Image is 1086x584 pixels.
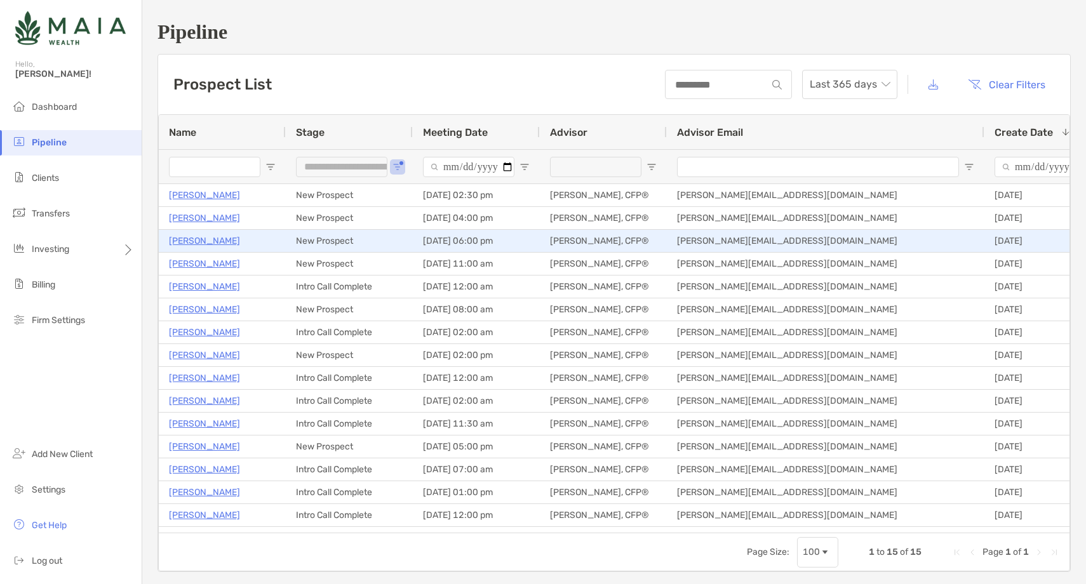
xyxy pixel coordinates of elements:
div: New Prospect [286,207,413,229]
button: Open Filter Menu [392,162,403,172]
a: [PERSON_NAME] [169,416,240,432]
span: Firm Settings [32,315,85,326]
input: Create Date Filter Input [995,157,1086,177]
span: to [876,547,885,557]
span: Log out [32,555,62,566]
img: add_new_client icon [11,446,27,461]
span: Pipeline [32,137,67,148]
a: [PERSON_NAME] [169,256,240,272]
span: 1 [1005,547,1011,557]
div: [DATE] 05:00 pm [413,435,540,458]
p: [PERSON_NAME] [169,324,240,340]
div: [PERSON_NAME][EMAIL_ADDRESS][DOMAIN_NAME] [667,504,984,526]
div: [PERSON_NAME], CFP® [540,207,667,229]
span: Billing [32,279,55,290]
div: New Prospect [286,435,413,458]
div: [PERSON_NAME], CFP® [540,253,667,275]
span: Page [982,547,1003,557]
div: [DATE] 12:00 am [413,367,540,389]
img: logout icon [11,552,27,567]
div: 100 [803,547,820,557]
div: [PERSON_NAME][EMAIL_ADDRESS][DOMAIN_NAME] [667,390,984,412]
span: Create Date [995,126,1053,138]
h1: Pipeline [158,20,1071,44]
div: [DATE] 12:00 pm [413,504,540,526]
div: Intro Call Complete [286,321,413,343]
a: [PERSON_NAME] [169,393,240,409]
input: Name Filter Input [169,157,260,177]
div: [PERSON_NAME], CFP® [540,230,667,252]
div: [PERSON_NAME], CFP® [540,458,667,481]
img: Zoe Logo [15,5,126,51]
div: Page Size [797,537,838,567]
div: [PERSON_NAME], CFP® [540,344,667,366]
div: [PERSON_NAME], CFP® [540,435,667,458]
div: [PERSON_NAME][EMAIL_ADDRESS][DOMAIN_NAME] [667,298,984,321]
button: Open Filter Menu [520,162,530,172]
div: [DATE] 01:00 pm [413,481,540,503]
a: [PERSON_NAME] [169,439,240,455]
img: input icon [772,80,782,90]
img: settings icon [11,481,27,496]
div: Page Size: [747,547,789,557]
div: [DATE] 02:30 pm [413,184,540,206]
div: [PERSON_NAME][EMAIL_ADDRESS][DOMAIN_NAME] [667,253,984,275]
div: Next Page [1034,547,1044,557]
input: Meeting Date Filter Input [423,157,514,177]
div: [PERSON_NAME][EMAIL_ADDRESS][DOMAIN_NAME] [667,275,984,298]
div: [PERSON_NAME][EMAIL_ADDRESS][DOMAIN_NAME] [667,321,984,343]
span: Add New Client [32,449,93,460]
div: Intro Call Complete [286,275,413,298]
a: [PERSON_NAME] [169,507,240,523]
img: firm-settings icon [11,312,27,327]
span: Clients [32,173,59,183]
div: New Prospect [286,184,413,206]
span: Settings [32,484,65,495]
div: [PERSON_NAME], CFP® [540,367,667,389]
span: Investing [32,244,69,255]
div: [PERSON_NAME][EMAIL_ADDRESS][DOMAIN_NAME] [667,367,984,389]
a: [PERSON_NAME] [169,233,240,249]
img: billing icon [11,276,27,291]
span: Name [169,126,196,138]
span: 1 [1023,547,1029,557]
div: First Page [952,547,962,557]
div: New Prospect [286,344,413,366]
p: [PERSON_NAME] [169,370,240,386]
div: [PERSON_NAME][EMAIL_ADDRESS][DOMAIN_NAME] [667,413,984,435]
div: [PERSON_NAME][EMAIL_ADDRESS][DOMAIN_NAME] [667,230,984,252]
div: Intro Call Complete [286,481,413,503]
img: investing icon [11,241,27,256]
span: Last 365 days [810,70,890,98]
div: [DATE] 08:00 am [413,298,540,321]
a: [PERSON_NAME] [169,484,240,500]
div: [PERSON_NAME], CFP® [540,298,667,321]
span: Transfers [32,208,70,219]
span: Stage [296,126,325,138]
div: [PERSON_NAME][EMAIL_ADDRESS][DOMAIN_NAME] [667,207,984,229]
div: Intro Call Complete [286,390,413,412]
input: Advisor Email Filter Input [677,157,959,177]
div: [PERSON_NAME], CFP® [540,390,667,412]
span: Get Help [32,520,67,531]
p: [PERSON_NAME] [169,187,240,203]
img: clients icon [11,169,27,185]
div: [PERSON_NAME][EMAIL_ADDRESS][DOMAIN_NAME] [667,435,984,458]
div: New Prospect [286,230,413,252]
div: New Prospect [286,253,413,275]
div: [PERSON_NAME], CFP® [540,275,667,298]
a: [PERSON_NAME] [169,302,240,317]
button: Open Filter Menu [265,162,276,172]
a: [PERSON_NAME] [169,347,240,363]
div: [DATE] 02:00 am [413,321,540,343]
p: [PERSON_NAME] [169,210,240,226]
div: [DATE] 12:00 am [413,275,540,298]
a: [PERSON_NAME] [169,461,240,477]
